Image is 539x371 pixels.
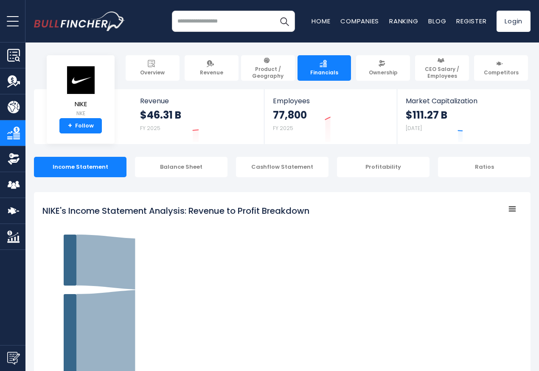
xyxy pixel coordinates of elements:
[236,157,328,177] div: Cashflow Statement
[42,205,309,217] tspan: NIKE's Income Statement Analysis: Revenue to Profit Breakdown
[438,157,531,177] div: Ratios
[34,11,125,31] a: Go to homepage
[66,101,95,108] span: NIKE
[126,55,180,81] a: Overview
[274,11,295,32] button: Search
[34,11,125,31] img: bullfincher logo
[140,97,256,105] span: Revenue
[484,69,519,76] span: Competitors
[415,55,469,81] a: CEO Salary / Employees
[273,125,293,132] small: FY 2025
[312,17,330,25] a: Home
[59,118,102,133] a: +Follow
[419,66,465,79] span: CEO Salary / Employees
[140,125,160,132] small: FY 2025
[389,17,418,25] a: Ranking
[406,108,447,122] strong: $111.27 B
[241,55,295,81] a: Product / Geography
[456,17,486,25] a: Register
[310,69,338,76] span: Financials
[273,97,388,105] span: Employees
[66,110,95,117] small: NKE
[356,55,410,81] a: Ownership
[369,69,398,76] span: Ownership
[474,55,528,81] a: Competitors
[245,66,291,79] span: Product / Geography
[406,125,422,132] small: [DATE]
[273,108,307,122] strong: 77,800
[428,17,446,25] a: Blog
[200,69,223,76] span: Revenue
[406,97,521,105] span: Market Capitalization
[7,153,20,165] img: Ownership
[34,157,126,177] div: Income Statement
[140,108,181,122] strong: $46.31 B
[497,11,531,32] a: Login
[337,157,430,177] div: Profitability
[185,55,239,81] a: Revenue
[264,89,396,144] a: Employees 77,800 FY 2025
[68,122,72,130] strong: +
[65,65,96,119] a: NIKE NKE
[135,157,227,177] div: Balance Sheet
[140,69,165,76] span: Overview
[340,17,379,25] a: Companies
[298,55,351,81] a: Financials
[132,89,264,144] a: Revenue $46.31 B FY 2025
[397,89,530,144] a: Market Capitalization $111.27 B [DATE]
